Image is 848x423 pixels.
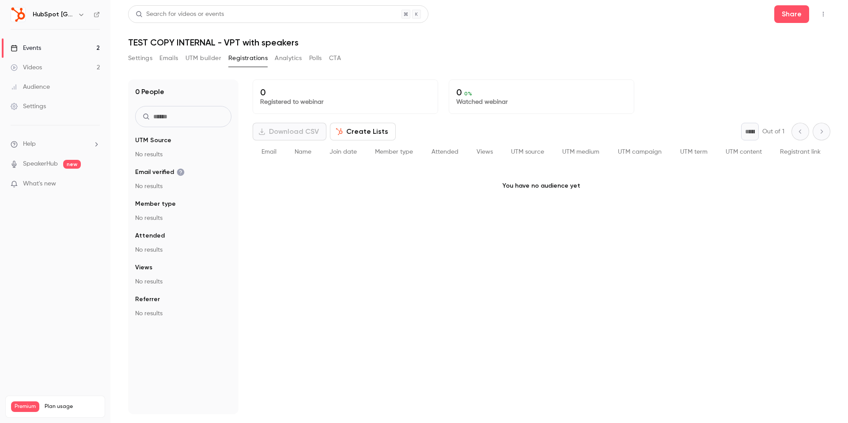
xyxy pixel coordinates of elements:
h6: HubSpot [GEOGRAPHIC_DATA] [33,10,74,19]
span: Views [135,263,152,272]
button: Analytics [275,51,302,65]
button: Settings [128,51,152,65]
button: Create Lists [330,123,396,140]
span: Plan usage [45,403,99,410]
iframe: Noticeable Trigger [89,180,100,188]
div: Settings [11,102,46,111]
span: UTM term [680,149,708,155]
span: Registrant link [780,149,821,155]
p: No results [135,309,231,318]
p: Watched webinar [456,98,627,106]
h1: TEST COPY INTERNAL - VPT with speakers [128,37,830,48]
span: Email verified [135,168,185,177]
p: 0 [456,87,627,98]
span: Member type [375,149,413,155]
p: 0 [260,87,431,98]
span: UTM content [726,149,762,155]
div: Audience [11,83,50,91]
span: new [63,160,81,169]
span: 0 % [464,91,472,97]
span: Attended [432,149,458,155]
div: Search for videos or events [136,10,224,19]
button: Share [774,5,809,23]
span: Referrer [135,295,160,304]
button: CTA [329,51,341,65]
button: Registrations [228,51,268,65]
span: UTM campaign [618,149,662,155]
span: What's new [23,179,56,189]
p: No results [135,277,231,286]
span: Join date [329,149,357,155]
p: No results [135,214,231,223]
span: Member type [135,200,176,208]
button: Emails [159,51,178,65]
span: Views [477,149,493,155]
p: No results [135,150,231,159]
p: Out of 1 [762,127,784,136]
div: People list [253,140,830,164]
button: Polls [309,51,322,65]
li: help-dropdown-opener [11,140,100,149]
p: No results [135,182,231,191]
section: facet-groups [135,136,231,318]
h1: 0 People [135,87,164,97]
span: UTM Source [135,136,171,145]
img: HubSpot France [11,8,25,22]
button: UTM builder [185,51,221,65]
span: UTM source [511,149,544,155]
span: Help [23,140,36,149]
a: SpeakerHub [23,159,58,169]
p: Registered to webinar [260,98,431,106]
span: Attended [135,231,165,240]
span: Premium [11,401,39,412]
p: You have no audience yet [253,164,830,208]
p: No results [135,245,231,254]
span: Email [261,149,276,155]
span: Name [295,149,311,155]
div: Events [11,44,41,53]
div: Videos [11,63,42,72]
span: UTM medium [562,149,599,155]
